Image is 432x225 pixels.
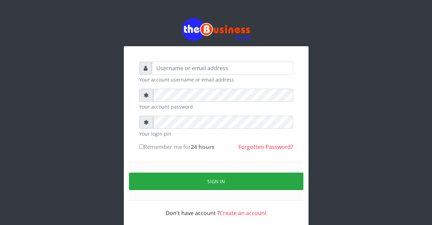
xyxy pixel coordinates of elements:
[129,173,303,190] button: Sign in
[139,201,293,217] div: Don't have account ?
[191,143,214,151] b: 24 hours
[139,130,293,137] small: Your login pin
[139,145,144,149] input: Remember me for24 hours
[152,62,293,75] input: Username or email address
[139,143,214,151] label: Remember me for
[139,103,293,110] small: Your account password
[238,143,293,151] a: Forgotten Password?
[139,76,293,83] small: Your account username or email address
[220,209,267,217] a: Create an account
